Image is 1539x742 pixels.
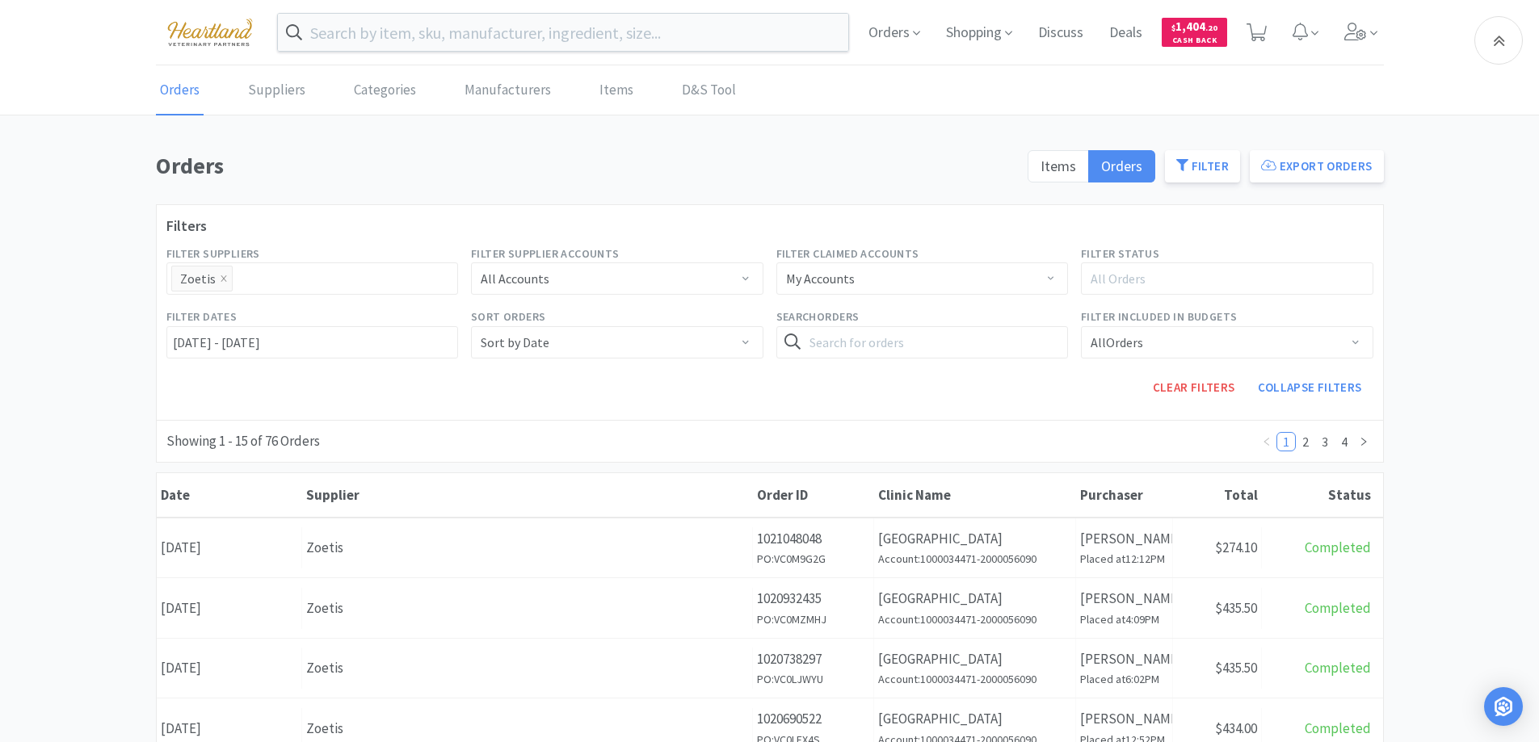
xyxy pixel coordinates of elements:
[306,657,748,679] div: Zoetis
[471,245,620,262] label: Filter Supplier Accounts
[1162,10,1227,54] a: $1,404.20Cash Back
[1335,433,1353,451] a: 4
[166,430,320,452] div: Showing 1 - 15 of 76 Orders
[776,326,1069,358] input: Search for orders
[878,648,1071,670] p: [GEOGRAPHIC_DATA]
[306,597,748,619] div: Zoetis
[481,263,549,294] div: All Accounts
[278,14,849,51] input: Search by item, sku, manufacturer, ingredient, size...
[350,66,420,115] a: Categories
[166,326,459,358] input: Select date range
[180,266,216,291] div: Zoetis
[157,648,302,689] div: [DATE]
[306,537,748,559] div: Zoetis
[595,66,637,115] a: Items
[1296,432,1315,451] li: 2
[156,10,264,54] img: cad7bdf275c640399d9c6e0c56f98fd2_10.png
[757,610,869,628] h6: PO: VC0MZMHJ
[878,670,1071,688] h6: Account: 1000034471-2000056090
[1081,308,1237,325] label: Filter Included in Budgets
[166,215,1373,238] h3: Filters
[1177,486,1258,504] div: Total
[1305,659,1371,677] span: Completed
[1215,659,1257,677] span: $435.50
[460,66,555,115] a: Manufacturers
[878,610,1071,628] h6: Account: 1000034471-2000056090
[471,308,545,325] label: Sort Orders
[157,588,302,629] div: [DATE]
[757,550,869,568] h6: PO: VC0M9G2G
[776,245,919,262] label: Filter Claimed Accounts
[878,528,1071,550] p: [GEOGRAPHIC_DATA]
[1215,539,1257,556] span: $274.10
[244,66,309,115] a: Suppliers
[1266,486,1371,504] div: Status
[1315,432,1335,451] li: 3
[1316,433,1334,451] a: 3
[1080,588,1168,610] p: [PERSON_NAME]
[1032,26,1090,40] a: Discuss
[1080,486,1169,504] div: Purchaser
[786,263,855,294] div: My Accounts
[1359,437,1369,446] i: icon: right
[1165,150,1240,182] button: Filter
[161,486,298,504] div: Date
[1257,432,1276,451] li: Previous Page
[757,486,870,504] div: Order ID
[171,266,233,291] li: Zoetis
[1276,432,1296,451] li: 1
[1080,610,1168,628] h6: Placed at 4:09PM
[1080,528,1168,550] p: [PERSON_NAME]
[878,486,1072,504] div: Clinic Name
[1354,432,1373,451] li: Next Page
[1171,23,1175,33] span: $
[1103,26,1149,40] a: Deals
[156,66,204,115] a: Orders
[1335,432,1354,451] li: 4
[757,588,869,610] p: 1020932435
[678,66,740,115] a: D&S Tool
[1305,539,1371,556] span: Completed
[166,308,238,325] label: Filter Dates
[1277,433,1295,451] a: 1
[1297,433,1314,451] a: 2
[1091,327,1143,358] div: All Orders
[157,527,302,568] div: [DATE]
[1101,157,1142,175] span: Orders
[1091,270,1349,287] div: All Orders
[306,718,748,740] div: Zoetis
[757,648,869,670] p: 1020738297
[306,486,749,504] div: Supplier
[1250,150,1384,182] button: Export Orders
[1080,708,1168,730] p: [PERSON_NAME]
[1215,599,1257,617] span: $435.50
[1171,19,1217,34] span: 1,404
[1142,371,1247,404] button: Clear Filters
[1305,719,1371,737] span: Completed
[1205,23,1217,33] span: . 20
[166,245,260,262] label: Filter Suppliers
[878,550,1071,568] h6: Account: 1000034471-2000056090
[1262,437,1272,446] i: icon: left
[1080,550,1168,568] h6: Placed at 12:12PM
[1484,687,1523,726] div: Open Intercom Messenger
[156,148,1018,184] h1: Orders
[1080,670,1168,688] h6: Placed at 6:02PM
[1041,157,1076,175] span: Items
[1247,371,1373,404] button: Collapse Filters
[757,528,869,550] p: 1021048048
[481,327,549,358] div: Sort by Date
[1080,648,1168,670] p: [PERSON_NAME]
[757,708,869,730] p: 1020690522
[1171,36,1217,47] span: Cash Back
[1305,599,1371,617] span: Completed
[878,708,1071,730] p: [GEOGRAPHIC_DATA]
[1081,245,1159,262] label: Filter Status
[757,670,869,688] h6: PO: VC0LJWYU
[878,588,1071,610] p: [GEOGRAPHIC_DATA]
[1215,719,1257,737] span: $434.00
[776,308,860,325] label: Search Orders
[220,275,228,284] i: icon: close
